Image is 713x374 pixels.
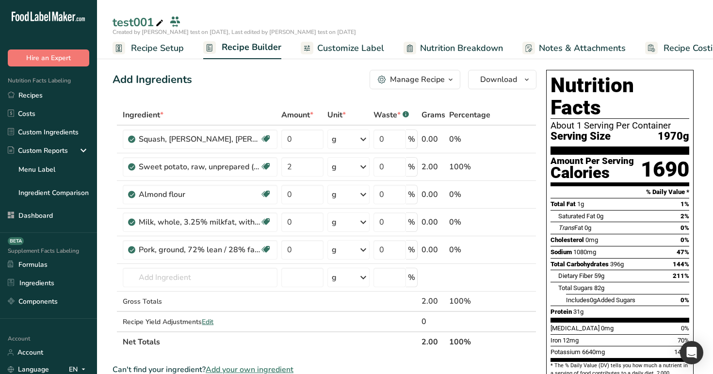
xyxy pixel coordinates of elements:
[551,121,689,130] div: About 1 Serving Per Container
[551,248,572,256] span: Sodium
[449,161,490,173] div: 100%
[332,133,337,145] div: g
[203,36,281,60] a: Recipe Builder
[558,224,574,231] i: Trans
[551,157,634,166] div: Amount Per Serving
[449,109,490,121] span: Percentage
[674,348,689,356] span: 140%
[332,244,337,256] div: g
[566,296,635,304] span: Includes Added Sugars
[332,189,337,200] div: g
[551,308,572,315] span: Protein
[573,248,596,256] span: 1080mg
[421,133,445,145] div: 0.00
[449,133,490,145] div: 0%
[681,224,689,231] span: 0%
[202,317,213,326] span: Edit
[420,331,447,352] th: 2.00
[421,189,445,200] div: 0.00
[641,157,689,182] div: 1690
[677,248,689,256] span: 47%
[681,325,689,332] span: 0%
[585,236,598,244] span: 0mg
[551,186,689,198] section: % Daily Value *
[468,70,536,89] button: Download
[594,284,604,292] span: 82g
[301,37,384,59] a: Customize Label
[582,348,605,356] span: 6640mg
[551,74,689,119] h1: Nutrition Facts
[370,70,460,89] button: Manage Recipe
[281,109,313,121] span: Amount
[421,109,445,121] span: Grams
[123,296,277,307] div: Gross Totals
[121,331,420,352] th: Net Totals
[421,216,445,228] div: 0.00
[113,37,184,59] a: Recipe Setup
[139,189,260,200] div: Almond flour
[421,161,445,173] div: 2.00
[680,341,703,364] div: Open Intercom Messenger
[123,109,163,121] span: Ingredient
[681,296,689,304] span: 0%
[551,200,576,208] span: Total Fat
[673,260,689,268] span: 144%
[551,236,584,244] span: Cholesterol
[113,28,356,36] span: Created by [PERSON_NAME] test on [DATE], Last edited by [PERSON_NAME] test on [DATE]
[551,325,600,332] span: [MEDICAL_DATA]
[421,316,445,327] div: 0
[449,244,490,256] div: 0%
[558,224,583,231] span: Fat
[601,325,614,332] span: 0mg
[678,337,689,344] span: 70%
[139,161,260,173] div: Sweet potato, raw, unprepared (Includes foods for USDA's Food Distribution Program)
[332,216,337,228] div: g
[373,109,409,121] div: Waste
[577,200,584,208] span: 1g
[449,295,490,307] div: 100%
[404,37,503,59] a: Nutrition Breakdown
[113,72,192,88] div: Add Ingredients
[480,74,517,85] span: Download
[573,308,583,315] span: 31g
[113,14,165,31] div: test001
[558,212,595,220] span: Saturated Fat
[522,37,626,59] a: Notes & Attachments
[449,216,490,228] div: 0%
[8,49,89,66] button: Hire an Expert
[563,337,579,344] span: 12mg
[681,212,689,220] span: 2%
[317,42,384,55] span: Customize Label
[551,337,561,344] span: Iron
[8,146,68,156] div: Custom Reports
[390,74,445,85] div: Manage Recipe
[551,130,611,143] span: Serving Size
[421,295,445,307] div: 2.00
[551,348,581,356] span: Potassium
[421,244,445,256] div: 0.00
[658,130,689,143] span: 1970g
[681,200,689,208] span: 1%
[590,296,597,304] span: 0g
[139,244,260,256] div: Pork, ground, 72% lean / 28% fat, cooked, pan-broiled
[332,161,337,173] div: g
[327,109,346,121] span: Unit
[681,236,689,244] span: 0%
[558,284,593,292] span: Total Sugars
[449,189,490,200] div: 0%
[123,268,277,287] input: Add Ingredient
[447,331,492,352] th: 100%
[610,260,624,268] span: 396g
[8,237,24,245] div: BETA
[222,41,281,54] span: Recipe Builder
[131,42,184,55] span: Recipe Setup
[558,272,593,279] span: Dietary Fiber
[332,272,337,283] div: g
[673,272,689,279] span: 211%
[139,216,260,228] div: Milk, whole, 3.25% milkfat, without added vitamin A and [MEDICAL_DATA]
[551,260,609,268] span: Total Carbohydrates
[139,133,260,145] div: Squash, [PERSON_NAME], [PERSON_NAME], raw
[123,317,277,327] div: Recipe Yield Adjustments
[551,166,634,180] div: Calories
[584,224,591,231] span: 0g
